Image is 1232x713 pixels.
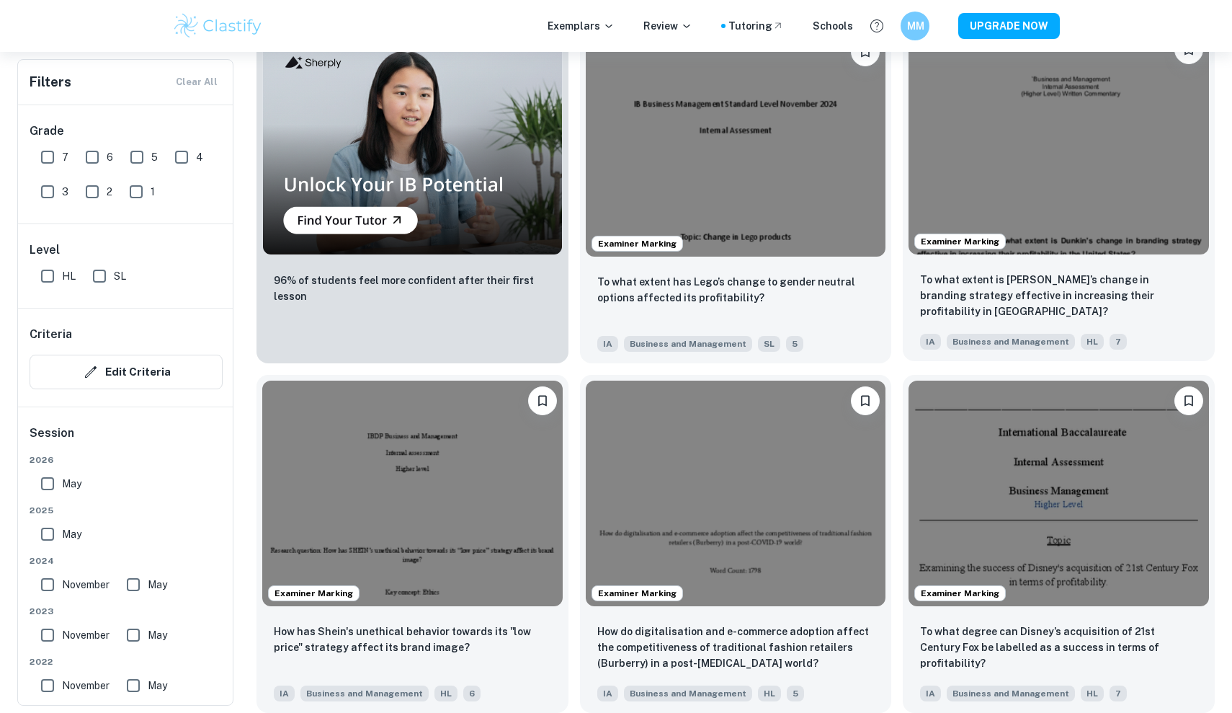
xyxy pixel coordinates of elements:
[114,268,126,284] span: SL
[901,12,929,40] button: MM
[30,605,223,618] span: 2023
[1081,334,1104,350] span: HL
[148,627,167,643] span: May
[597,686,618,701] span: IA
[1110,334,1127,350] span: 7
[865,14,889,38] button: Help and Feedback
[548,18,615,34] p: Exemplars
[903,26,1215,363] a: Examiner MarkingBookmarkTo what extent is Dunkin’s change in branding strategy effective in incre...
[256,26,568,363] a: Thumbnail96% of students feel more confident after their first lesson
[920,334,941,350] span: IA
[30,655,223,668] span: 2022
[958,13,1060,39] button: UPGRADE NOW
[30,123,223,140] h6: Grade
[624,336,752,352] span: Business and Management
[62,526,81,542] span: May
[813,18,853,34] a: Schools
[274,686,295,701] span: IA
[30,504,223,517] span: 2025
[62,627,110,643] span: November
[851,386,880,415] button: Bookmark
[580,26,892,363] a: Examiner MarkingBookmark To what extent has Lego’s change to gender neutral options affected its ...
[597,624,875,671] p: How do digitalisation and e-commerce adoption affect the competitiveness of traditional fashion r...
[269,587,359,600] span: Examiner Marking
[30,72,71,92] h6: Filters
[787,686,804,701] span: 5
[62,476,81,492] span: May
[262,32,563,255] img: Thumbnail
[586,381,886,606] img: Business and Management IA example thumbnail: How do digitalisation and e-commerce ado
[597,274,875,306] p: To what extent has Lego’s change to gender neutral options affected its profitability?
[920,624,1197,671] p: To what degree can Disney’s acquisition of 21st Century Fox be labelled as a success in terms of ...
[758,686,781,701] span: HL
[1110,686,1127,701] span: 7
[903,375,1215,712] a: Examiner MarkingBookmarkTo what degree can Disney’s acquisition of 21st Century Fox be labelled a...
[909,381,1209,606] img: Business and Management IA example thumbnail: To what degree can Disney’s acquisition
[920,272,1197,319] p: To what extent is Dunkin’s change in branding strategy effective in increasing their profitabilit...
[920,686,941,701] span: IA
[30,242,223,259] h6: Level
[915,235,1005,248] span: Examiner Marking
[30,326,72,343] h6: Criteria
[30,355,223,389] button: Edit Criteria
[274,624,551,655] p: How has Shein's unethical behavior towards its "low price" strategy affect its brand image?
[196,149,203,165] span: 4
[643,18,692,34] p: Review
[586,32,886,257] img: Business and Management IA example thumbnail: To what extent has Lego’s change to gen
[915,587,1005,600] span: Examiner Marking
[172,12,264,40] img: Clastify logo
[151,184,155,200] span: 1
[151,149,158,165] span: 5
[592,237,682,250] span: Examiner Marking
[62,184,68,200] span: 3
[463,686,481,701] span: 6
[148,678,167,694] span: May
[107,184,112,200] span: 2
[62,149,68,165] span: 7
[30,425,223,453] h6: Session
[30,453,223,466] span: 2026
[728,18,784,34] a: Tutoring
[1081,686,1104,701] span: HL
[528,386,557,415] button: Bookmark
[148,577,167,593] span: May
[262,381,563,606] img: Business and Management IA example thumbnail: How has Shein's unethical behavior towar
[592,587,682,600] span: Examiner Marking
[947,334,1075,350] span: Business and Management
[909,30,1209,254] img: Business and Management IA example thumbnail: To what extent is Dunkin’s change in bra
[597,336,618,352] span: IA
[300,686,429,701] span: Business and Management
[758,336,780,352] span: SL
[947,686,1075,701] span: Business and Management
[62,577,110,593] span: November
[274,273,551,304] p: 96% of students feel more confident after their first lesson
[62,678,110,694] span: November
[30,554,223,567] span: 2024
[62,268,76,284] span: HL
[434,686,457,701] span: HL
[907,18,924,34] h6: MM
[624,686,752,701] span: Business and Management
[1174,386,1203,415] button: Bookmark
[580,375,892,712] a: Examiner MarkingBookmarkHow do digitalisation and e-commerce adoption affect the competitiveness ...
[107,149,113,165] span: 6
[786,336,803,352] span: 5
[256,375,568,712] a: Examiner MarkingBookmarkHow has Shein's unethical behavior towards its "low price" strategy affec...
